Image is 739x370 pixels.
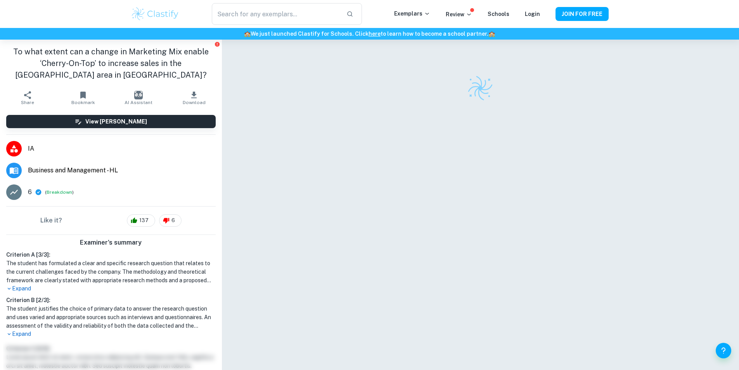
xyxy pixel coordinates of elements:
[111,87,166,109] button: AI Assistant
[2,30,737,38] h6: We just launched Clastify for Schools. Click to learn how to become a school partner.
[6,46,216,81] h1: To what extent can a change in Marketing Mix enable ‘Cherry-On-Top’ to increase sales in the [GEO...
[28,166,216,175] span: Business and Management - HL
[6,296,216,304] h6: Criterion B [ 2 / 3 ]:
[6,330,216,338] p: Expand
[215,41,220,47] button: Report issue
[488,31,495,37] span: 🏫
[6,259,216,285] h1: The student has formulated a clear and specific research question that relates to the current cha...
[134,91,143,99] img: AI Assistant
[716,343,731,358] button: Help and Feedback
[167,217,179,224] span: 6
[525,11,540,17] a: Login
[28,188,32,197] p: 6
[6,115,216,128] button: View [PERSON_NAME]
[28,144,216,153] span: IA
[244,31,251,37] span: 🏫
[488,11,509,17] a: Schools
[55,87,111,109] button: Bookmark
[3,238,219,247] h6: Examiner's summary
[85,117,147,126] h6: View [PERSON_NAME]
[467,75,494,102] img: Clastify logo
[183,100,206,105] span: Download
[47,189,72,196] button: Breakdown
[40,216,62,225] h6: Like it?
[45,189,74,196] span: ( )
[71,100,95,105] span: Bookmark
[6,285,216,293] p: Expand
[446,10,472,19] p: Review
[556,7,609,21] button: JOIN FOR FREE
[6,304,216,330] h1: The student justifies the choice of primary data to answer the research question and uses varied ...
[135,217,153,224] span: 137
[21,100,34,105] span: Share
[131,6,180,22] img: Clastify logo
[394,9,430,18] p: Exemplars
[369,31,381,37] a: here
[212,3,340,25] input: Search for any exemplars...
[159,214,182,227] div: 6
[125,100,152,105] span: AI Assistant
[127,214,155,227] div: 137
[6,250,216,259] h6: Criterion A [ 3 / 3 ]:
[166,87,222,109] button: Download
